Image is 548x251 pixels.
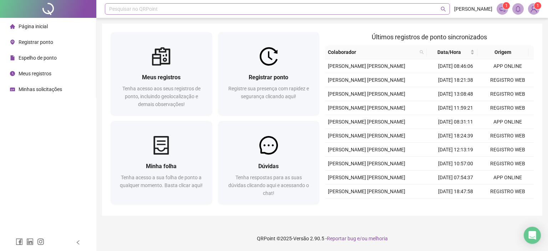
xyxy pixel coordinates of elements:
span: Tenha respostas para as suas dúvidas clicando aqui e acessando o chat! [228,175,309,196]
span: Registre sua presença com rapidez e segurança clicando aqui! [228,86,309,99]
td: [DATE] 11:59:21 [430,101,482,115]
span: [PERSON_NAME] [PERSON_NAME] [328,119,405,125]
td: [DATE] 18:24:39 [430,129,482,143]
th: Origem [477,45,528,59]
span: [PERSON_NAME] [PERSON_NAME] [328,105,405,111]
td: [DATE] 18:47:58 [430,185,482,199]
span: Espelho de ponto [19,55,57,61]
span: file [10,55,15,60]
span: Registrar ponto [249,74,288,81]
span: Dúvidas [258,163,279,170]
span: Página inicial [19,24,48,29]
td: [DATE] 13:08:48 [430,87,482,101]
td: REGISTRO WEB [482,129,534,143]
span: instagram [37,238,44,245]
span: clock-circle [10,71,15,76]
span: Tenha acesso aos seus registros de ponto, incluindo geolocalização e demais observações! [122,86,201,107]
td: REGISTRO WEB [482,73,534,87]
span: Registrar ponto [19,39,53,45]
td: APP ONLINE [482,115,534,129]
span: search [418,47,425,57]
td: REGISTRO WEB [482,143,534,157]
span: [PERSON_NAME] [PERSON_NAME] [328,77,405,83]
span: schedule [10,87,15,92]
a: DúvidasTenha respostas para as suas dúvidas clicando aqui e acessando o chat! [218,121,320,204]
span: environment [10,40,15,45]
td: REGISTRO WEB [482,185,534,199]
td: [DATE] 10:57:00 [430,157,482,171]
span: facebook [16,238,23,245]
span: Minha folha [146,163,177,170]
span: left [76,240,81,245]
span: [PERSON_NAME] [PERSON_NAME] [328,133,405,139]
a: Meus registrosTenha acesso aos seus registros de ponto, incluindo geolocalização e demais observa... [111,32,212,115]
span: [PERSON_NAME] [PERSON_NAME] [328,161,405,166]
div: Open Intercom Messenger [524,227,541,244]
span: [PERSON_NAME] [PERSON_NAME] [328,63,405,69]
span: search [441,6,446,12]
span: home [10,24,15,29]
span: 1 [537,3,539,8]
span: Reportar bug e/ou melhoria [327,236,388,241]
td: REGISTRO WEB [482,157,534,171]
span: 1 [505,3,508,8]
span: [PERSON_NAME] [454,5,492,13]
td: APP ONLINE [482,59,534,73]
sup: Atualize o seu contato no menu Meus Dados [534,2,541,9]
td: REGISTRO WEB [482,87,534,101]
span: bell [515,6,521,12]
td: [DATE] 18:21:38 [430,73,482,87]
span: Meus registros [19,71,51,76]
span: Data/Hora [430,48,469,56]
span: [PERSON_NAME] [PERSON_NAME] [328,91,405,97]
span: notification [499,6,506,12]
span: Minhas solicitações [19,86,62,92]
a: Registrar pontoRegistre sua presença com rapidez e segurança clicando aqui! [218,32,320,115]
span: Últimos registros de ponto sincronizados [372,33,487,41]
td: [DATE] 08:31:11 [430,115,482,129]
td: REGISTRO WEB [482,101,534,115]
span: [PERSON_NAME] [PERSON_NAME] [328,147,405,152]
img: 92402 [528,4,539,14]
td: [DATE] 08:46:06 [430,59,482,73]
span: linkedin [26,238,34,245]
span: Colaborador [328,48,417,56]
th: Data/Hora [427,45,477,59]
td: APP ONLINE [482,171,534,185]
span: Meus registros [142,74,181,81]
td: [DATE] 12:14:01 [430,199,482,212]
td: REGISTRO WEB [482,199,534,212]
td: [DATE] 12:13:19 [430,143,482,157]
footer: QRPoint © 2025 - 2.90.5 - [96,226,548,251]
span: [PERSON_NAME] [PERSON_NAME] [328,175,405,180]
span: Versão [293,236,309,241]
span: [PERSON_NAME] [PERSON_NAME] [328,189,405,194]
sup: 1 [503,2,510,9]
span: Tenha acesso a sua folha de ponto a qualquer momento. Basta clicar aqui! [120,175,203,188]
td: [DATE] 07:54:37 [430,171,482,185]
a: Minha folhaTenha acesso a sua folha de ponto a qualquer momento. Basta clicar aqui! [111,121,212,204]
span: search [420,50,424,54]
